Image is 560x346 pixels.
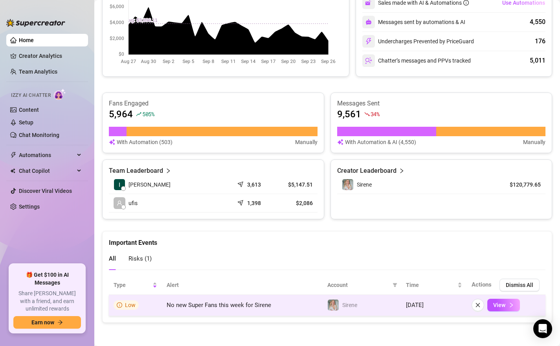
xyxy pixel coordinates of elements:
[114,281,151,289] span: Type
[237,179,245,187] span: send
[129,199,138,207] span: ufis
[364,111,370,117] span: fall
[362,35,474,48] div: Undercharges Prevented by PriceGuard
[535,37,545,46] div: 176
[393,283,397,287] span: filter
[365,38,372,45] img: svg%3e
[365,19,372,25] img: svg%3e
[109,99,318,108] article: Fans Engaged
[365,57,372,64] img: svg%3e
[399,166,404,176] span: right
[57,320,63,325] span: arrow-right
[247,181,261,189] article: 3,613
[342,179,353,190] img: Sirene
[109,166,163,176] article: Team Leaderboard
[391,279,399,291] span: filter
[19,119,33,126] a: Setup
[533,319,552,338] div: Open Intercom Messenger
[337,166,397,176] article: Creator Leaderboard
[357,181,372,188] span: Sirene
[280,199,312,207] article: $2,086
[117,138,173,146] article: With Automation (503)
[13,290,81,313] span: Share [PERSON_NAME] with a friend, and earn unlimited rewards
[19,50,82,62] a: Creator Analytics
[109,231,545,248] div: Important Events
[371,110,380,118] span: 34 %
[10,168,15,174] img: Chat Copilot
[13,271,81,287] span: 🎁 Get $100 in AI Messages
[342,302,357,308] span: Sirene
[13,316,81,329] button: Earn nowarrow-right
[114,179,125,190] img: Irene
[142,110,154,118] span: 505 %
[345,138,416,146] article: With Automation & AI (4,550)
[19,68,57,75] a: Team Analytics
[530,56,545,65] div: 5,011
[280,181,312,189] article: $5,147.51
[129,180,171,189] span: [PERSON_NAME]
[328,300,339,311] img: Sirene
[19,132,59,138] a: Chat Monitoring
[327,281,389,289] span: Account
[499,279,540,291] button: Dismiss All
[125,302,136,308] span: Low
[109,255,116,262] span: All
[167,302,271,309] span: No new Super Fans this week for Sirene
[19,149,75,161] span: Automations
[337,138,343,146] img: svg%3e
[109,138,115,146] img: svg%3e
[337,99,546,108] article: Messages Sent
[472,281,492,288] span: Actions
[10,152,17,158] span: thunderbolt
[247,199,261,207] article: 1,398
[19,188,72,194] a: Discover Viral Videos
[19,165,75,177] span: Chat Copilot
[505,181,541,189] article: $120,779.65
[109,108,133,120] article: 5,964
[337,108,361,120] article: 9,561
[19,37,34,43] a: Home
[117,200,122,206] span: user
[493,302,505,308] span: View
[19,204,40,210] a: Settings
[237,198,245,206] span: send
[11,92,51,99] span: Izzy AI Chatter
[165,166,171,176] span: right
[109,276,162,295] th: Type
[362,16,465,28] div: Messages sent by automations & AI
[506,282,533,288] span: Dismiss All
[509,302,514,308] span: right
[129,255,152,262] span: Risks ( 1 )
[136,111,141,117] span: rise
[295,138,318,146] article: Manually
[19,107,39,113] a: Content
[523,138,545,146] article: Manually
[487,299,520,311] button: View
[401,276,467,295] th: Time
[475,302,481,308] span: close
[54,89,66,100] img: AI Chatter
[162,276,323,295] th: Alert
[530,17,545,27] div: 4,550
[31,319,54,326] span: Earn now
[406,281,456,289] span: Time
[6,19,65,27] img: logo-BBDzfeDw.svg
[362,54,471,67] div: Chatter’s messages and PPVs tracked
[117,302,122,308] span: info-circle
[406,302,424,309] span: [DATE]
